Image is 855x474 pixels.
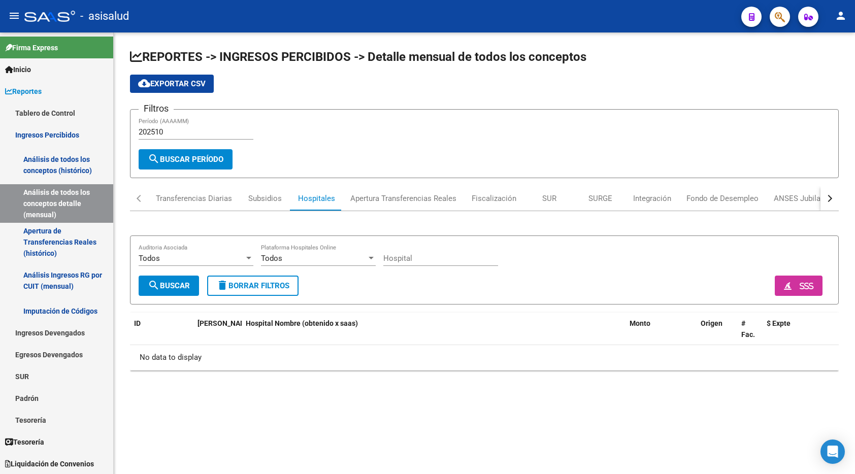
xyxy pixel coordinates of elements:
[697,313,737,346] datatable-header-cell: Origen
[8,10,20,22] mat-icon: menu
[472,193,516,204] div: Fiscalización
[5,86,42,97] span: Reportes
[134,319,141,327] span: ID
[130,313,160,346] datatable-header-cell: ID
[5,64,31,75] span: Inicio
[350,193,456,204] div: Apertura Transferencias Reales
[630,319,650,327] span: Monto
[148,279,160,291] mat-icon: search
[130,75,214,93] button: Exportar CSV
[820,439,845,464] div: Open Intercom Messenger
[686,193,759,204] div: Fondo de Desempleo
[138,79,206,88] span: Exportar CSV
[701,319,722,327] span: Origen
[774,193,833,204] div: ANSES Jubilados
[130,345,839,370] div: No data to display
[298,193,335,204] div: Hospitales
[542,193,556,204] div: SUR
[193,313,242,346] datatable-header-cell: Fecha Debitado
[130,50,586,64] span: REPORTES -> INGRESOS PERCIBIDOS -> Detalle mensual de todos los conceptos
[5,436,44,448] span: Tesorería
[216,281,289,290] span: Borrar Filtros
[139,101,174,116] h3: Filtros
[835,10,847,22] mat-icon: person
[741,319,755,339] span: # Fac.
[633,193,671,204] div: Integración
[80,5,129,27] span: - asisalud
[5,458,94,469] span: Liquidación de Convenios
[626,313,697,346] datatable-header-cell: Monto
[148,281,190,290] span: Buscar
[248,193,282,204] div: Subsidios
[148,153,160,165] mat-icon: search
[763,313,824,346] datatable-header-cell: $ Expte
[148,155,223,164] span: Buscar Período
[5,42,58,53] span: Firma Express
[207,276,299,296] button: Borrar Filtros
[246,319,358,327] span: Hospital Nombre (obtenido x saas)
[139,254,160,263] span: Todos
[767,319,791,327] span: $ Expte
[737,313,763,346] datatable-header-cell: # Fac.
[216,279,228,291] mat-icon: delete
[198,319,252,327] span: [PERSON_NAME]
[138,77,150,89] mat-icon: cloud_download
[588,193,612,204] div: SURGE
[139,276,199,296] button: Buscar
[139,149,233,170] button: Buscar Período
[261,254,282,263] span: Todos
[156,193,232,204] div: Transferencias Diarias
[242,313,626,346] datatable-header-cell: Hospital Nombre (obtenido x saas)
